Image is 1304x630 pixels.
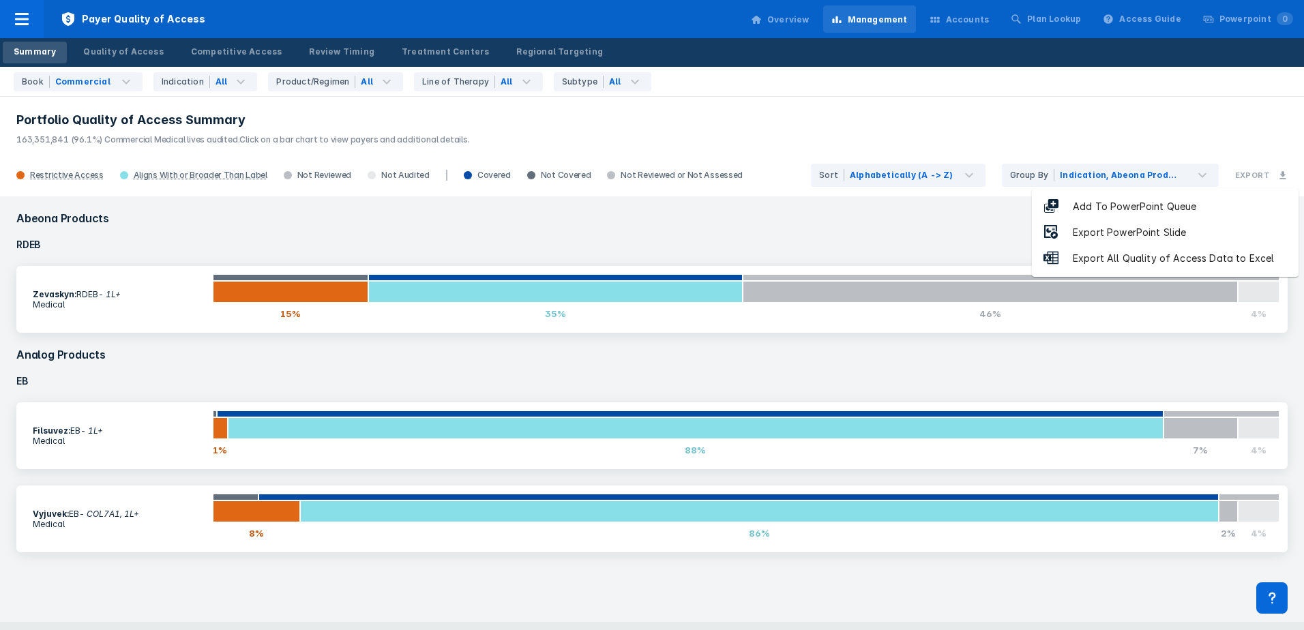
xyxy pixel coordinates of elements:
[25,417,213,454] section: EB
[276,170,359,181] div: Not Reviewed
[1256,582,1288,614] div: Contact Support
[55,76,110,88] div: Commercial
[16,402,1288,469] a: Filsuvez:EB- 1L+Medical1%88%7%4%
[1027,13,1081,25] div: Plan Lookup
[743,303,1238,325] div: 46%
[180,42,293,63] a: Competitive Access
[3,42,67,63] a: Summary
[501,76,513,88] div: All
[1059,251,1288,267] div: Export All Quality of Access Data to Excel
[505,42,614,63] a: Regional Targeting
[16,485,1288,552] a: Vyjuvek:EB- COL7A1, 1L+Medical8%86%2%4%
[33,289,76,299] b: Zevaskyn :
[30,170,104,181] div: Restrictive Access
[368,303,743,325] div: 35%
[402,46,489,58] div: Treatment Centers
[16,134,239,145] span: 163,351,841 (96.1%) Commercial Medical lives audited.
[33,299,205,310] p: Medical
[25,281,213,318] section: RDEB
[562,76,604,88] div: Subtype
[8,205,1296,232] h3: Abeona Products
[8,341,1296,368] h3: Analog Products
[162,76,210,88] div: Indication
[83,46,163,58] div: Quality of Access
[921,5,998,33] a: Accounts
[33,436,205,446] p: Medical
[239,134,469,145] span: Click on a bar chart to view payers and additional details.
[1238,303,1279,325] div: 4%
[300,522,1219,544] div: 86%
[819,169,844,181] div: Sort
[98,289,121,299] i: - 1L+
[25,500,213,537] section: EB
[8,368,1296,394] h4: EB
[391,42,500,63] a: Treatment Centers
[1164,439,1238,461] div: 7%
[609,76,621,88] div: All
[516,46,603,58] div: Regional Targeting
[1010,169,1055,181] div: Group By
[422,76,495,88] div: Line of Therapy
[361,76,373,88] div: All
[8,232,1296,258] h4: RDEB
[1219,522,1238,544] div: 2%
[743,5,818,33] a: Overview
[1219,13,1293,25] div: Powerpoint
[599,170,751,181] div: Not Reviewed or Not Assessed
[850,169,953,181] div: Alphabetically (A -> Z)
[1060,169,1180,181] div: Indication, Abeona Products
[767,14,810,26] div: Overview
[216,76,228,88] div: All
[1227,162,1296,188] button: Export
[33,425,70,436] b: Filsuvez :
[228,439,1164,461] div: 88%
[191,46,282,58] div: Competitive Access
[79,509,139,519] i: - COL7A1, 1L+
[309,46,374,58] div: Review Timing
[946,14,990,26] div: Accounts
[134,170,267,181] div: Aligns With or Broader Than Label
[1238,439,1279,461] div: 4%
[72,42,174,63] a: Quality of Access
[213,522,300,544] div: 8%
[359,170,438,181] div: Not Audited
[1119,13,1181,25] div: Access Guide
[1277,12,1293,25] span: 0
[16,266,1288,333] a: Zevaskyn:RDEB- 1L+Medical15%35%46%4%
[14,46,56,58] div: Summary
[1238,522,1279,544] div: 4%
[1059,199,1210,215] div: Add To PowerPoint Queue
[80,425,103,436] i: - 1L+
[1059,225,1200,241] div: Export PowerPoint Slide
[33,509,69,519] b: Vyjuvek :
[298,42,385,63] a: Review Timing
[823,5,916,33] a: Management
[16,112,1288,128] h3: Portfolio Quality of Access Summary
[848,14,908,26] div: Management
[213,303,368,325] div: 15%
[1235,170,1270,180] h3: Export
[519,170,599,181] div: Not Covered
[213,439,228,461] div: 1%
[22,76,50,88] div: Book
[276,76,355,88] div: Product/Regimen
[33,519,205,529] p: Medical
[456,170,519,181] div: Covered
